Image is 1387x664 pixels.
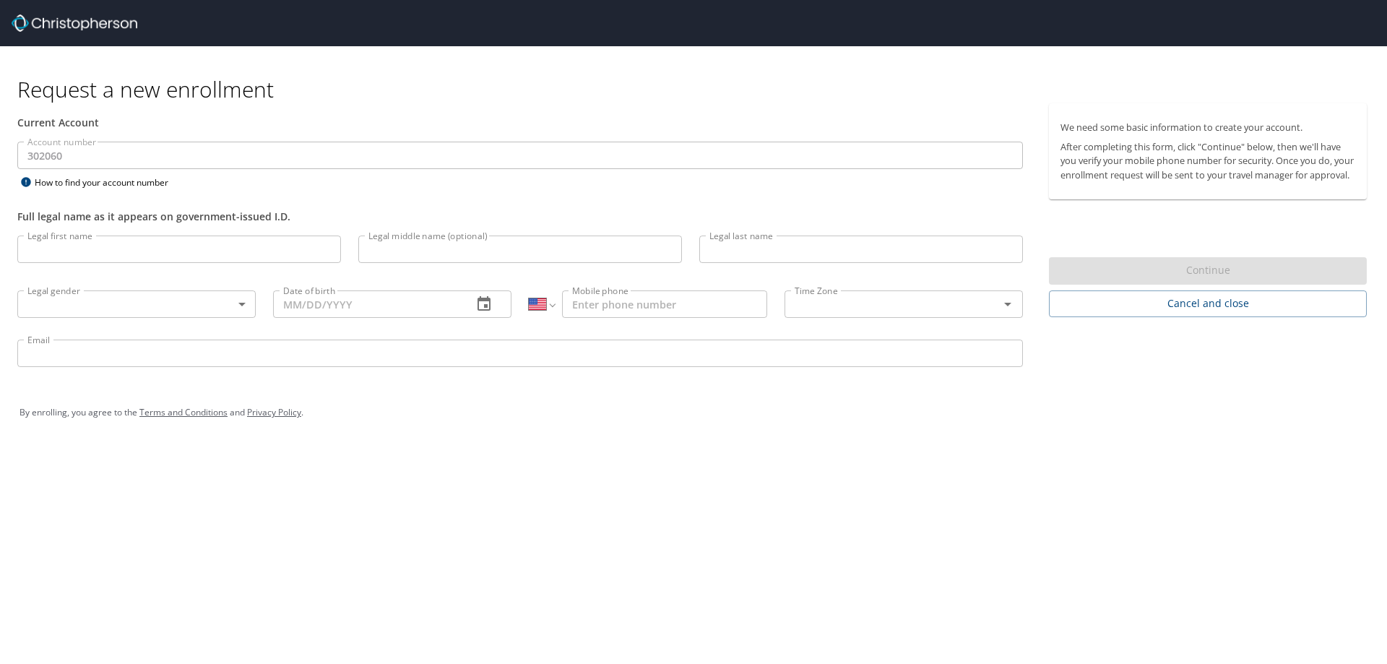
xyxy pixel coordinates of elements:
[139,406,228,418] a: Terms and Conditions
[1060,295,1355,313] span: Cancel and close
[17,209,1023,224] div: Full legal name as it appears on government-issued I.D.
[998,294,1018,314] button: Open
[17,75,1378,103] h1: Request a new enrollment
[1049,290,1367,317] button: Cancel and close
[1060,121,1355,134] p: We need some basic information to create your account.
[17,290,256,318] div: ​
[17,173,198,191] div: How to find your account number
[17,115,1023,130] div: Current Account
[1060,140,1355,182] p: After completing this form, click "Continue" below, then we'll have you verify your mobile phone ...
[20,394,1367,431] div: By enrolling, you agree to the and .
[562,290,767,318] input: Enter phone number
[247,406,301,418] a: Privacy Policy
[12,14,137,32] img: cbt logo
[273,290,461,318] input: MM/DD/YYYY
